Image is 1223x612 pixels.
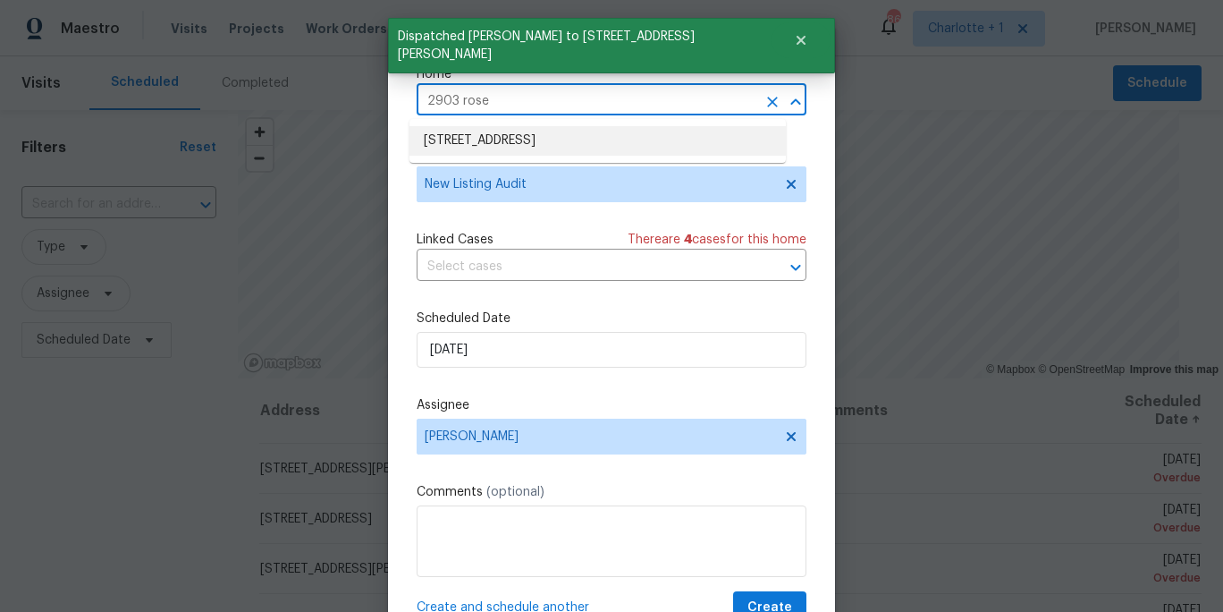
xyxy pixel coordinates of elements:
span: Linked Cases [417,231,493,249]
button: Open [783,255,808,280]
label: Comments [417,483,806,501]
span: There are case s for this home [628,231,806,249]
label: Home [417,65,806,83]
li: [STREET_ADDRESS] [409,126,786,156]
input: Select cases [417,253,756,281]
button: Close [772,22,831,58]
span: Dispatched [PERSON_NAME] to [STREET_ADDRESS][PERSON_NAME] [388,18,772,73]
span: New Listing Audit [425,175,772,193]
label: Scheduled Date [417,310,806,327]
label: Assignee [417,396,806,414]
input: M/D/YYYY [417,332,806,368]
span: 4 [684,234,692,246]
button: Close [783,89,808,115]
input: Enter in an address [417,88,756,115]
span: (optional) [486,486,544,498]
span: [PERSON_NAME] [425,429,775,444]
button: Clear [760,89,785,115]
